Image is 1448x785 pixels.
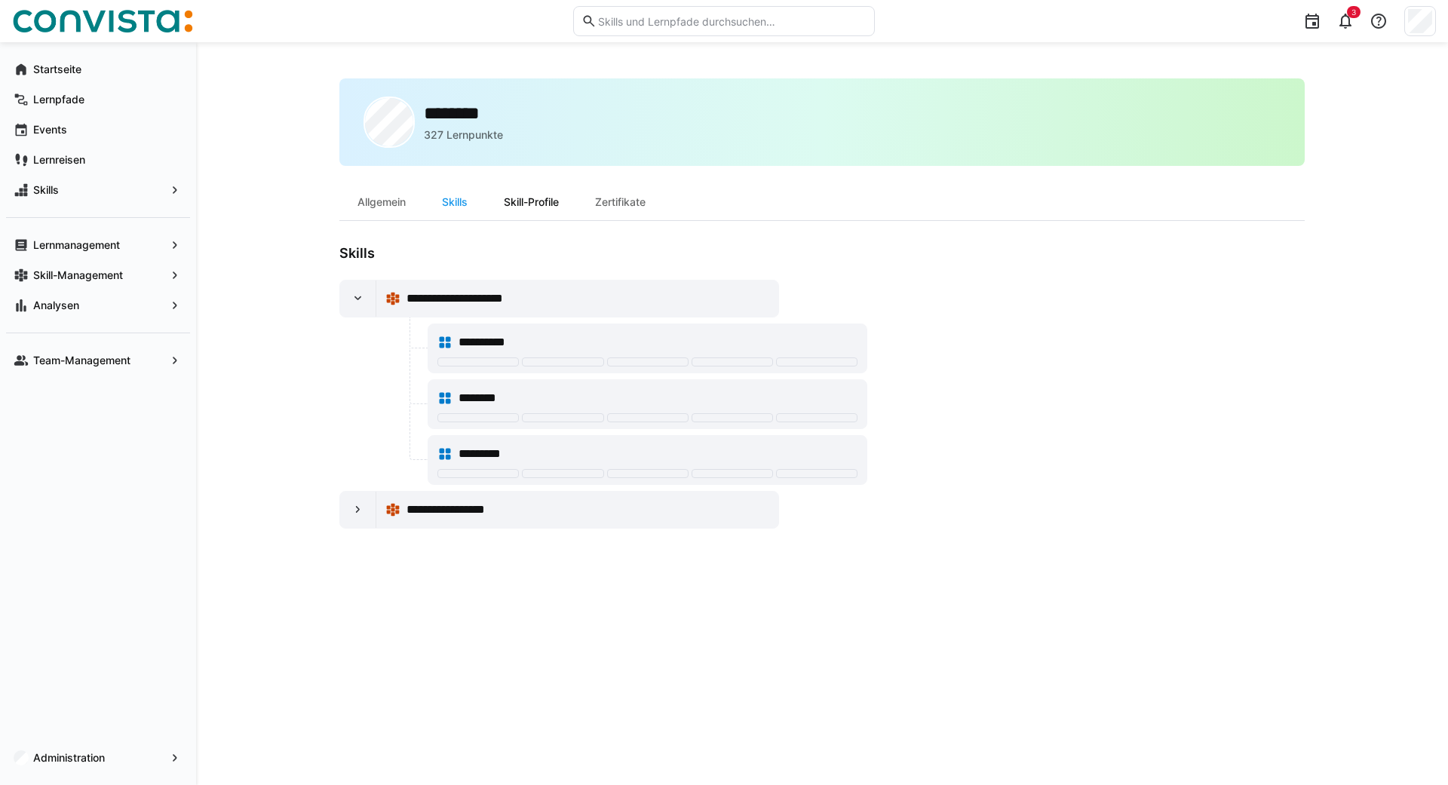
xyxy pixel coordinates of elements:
[486,184,577,220] div: Skill-Profile
[577,184,664,220] div: Zertifikate
[339,245,943,262] h3: Skills
[339,184,424,220] div: Allgemein
[424,184,486,220] div: Skills
[1351,8,1356,17] span: 3
[424,127,503,143] p: 327 Lernpunkte
[597,14,867,28] input: Skills und Lernpfade durchsuchen…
